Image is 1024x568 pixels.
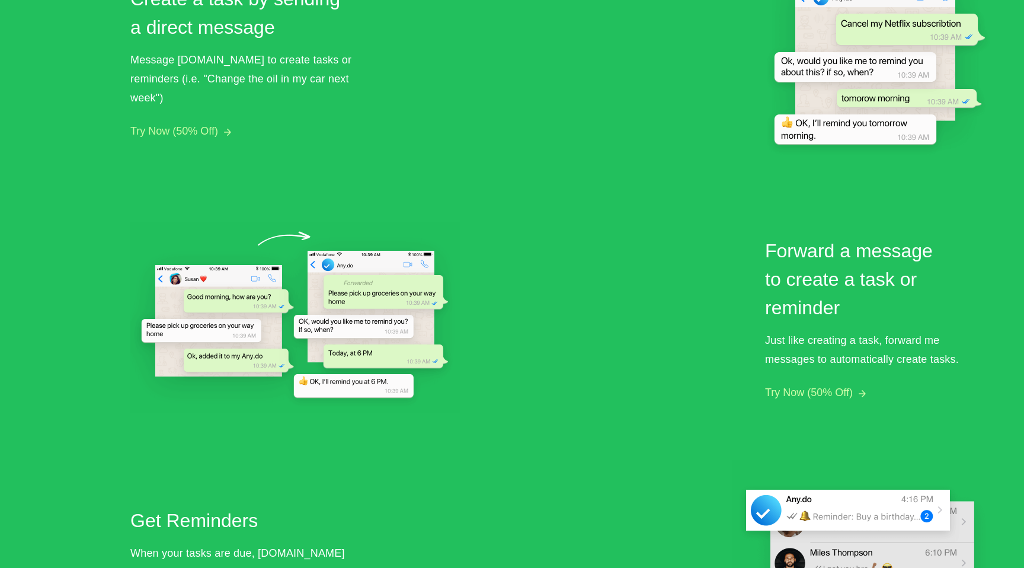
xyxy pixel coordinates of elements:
[130,222,460,413] img: Forward a message | WhatsApp Reminders
[859,390,866,397] img: arrow
[130,506,350,535] h2: Get Reminders
[765,237,952,322] h2: Forward a message to create a task or reminder
[765,331,990,369] div: Just like creating a task, forward me messages to automatically create tasks.
[224,129,231,136] img: arrow
[765,387,853,399] button: Try Now (50% Off)
[130,50,356,107] div: Message [DOMAIN_NAME] to create tasks or reminders (i.e. "Change the oil in my car next week")
[130,125,218,138] button: Try Now (50% Off)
